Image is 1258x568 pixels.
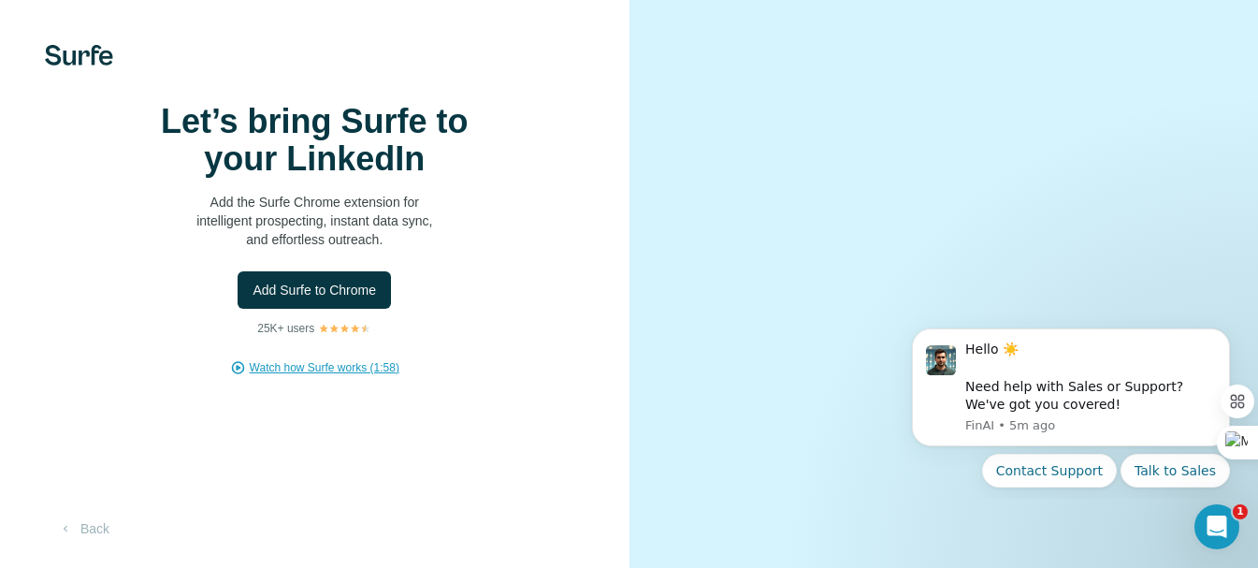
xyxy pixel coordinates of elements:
iframe: Intercom live chat [1194,504,1239,549]
p: Add the Surfe Chrome extension for intelligent prospecting, instant data sync, and effortless out... [127,193,501,249]
iframe: Intercom notifications message [884,312,1258,499]
span: Add Surfe to Chrome [253,281,376,299]
img: Surfe's logo [45,45,113,66]
span: 1 [1233,504,1248,519]
button: Watch how Surfe works (1:58) [250,359,399,376]
img: Rating Stars [318,323,371,334]
button: Back [45,512,123,546]
h1: Let’s bring Surfe to your LinkedIn [127,103,501,178]
button: Add Surfe to Chrome [238,271,391,309]
p: 25K+ users [257,320,314,337]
